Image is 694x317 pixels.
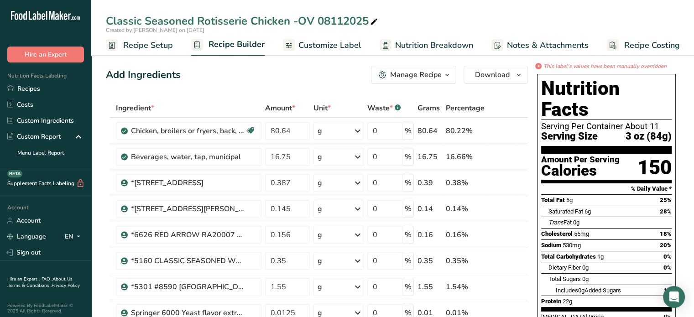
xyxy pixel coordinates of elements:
[390,69,442,80] div: Manage Recipe
[116,103,154,114] span: Ingredient
[265,103,295,114] span: Amount
[371,66,456,84] button: Manage Recipe
[318,203,322,214] div: g
[607,35,680,56] a: Recipe Costing
[131,281,245,292] div: *5301 #8590 [GEOGRAPHIC_DATA] WOG INJECT
[541,131,598,142] span: Serving Size
[417,177,442,188] div: 0.39
[417,103,440,114] span: Grams
[131,125,245,136] div: Chicken, broilers or fryers, back, meat and skin, raw
[131,177,245,188] div: *[STREET_ADDRESS]
[106,68,181,83] div: Add Ingredients
[548,275,581,282] span: Total Sugars
[209,38,265,51] span: Recipe Builder
[573,219,579,226] span: 0g
[7,132,61,141] div: Custom Report
[446,203,485,214] div: 0.14%
[8,282,52,289] a: Terms & Conditions .
[660,208,672,215] span: 28%
[417,125,442,136] div: 80.64
[417,229,442,240] div: 0.16
[395,39,473,52] span: Nutrition Breakdown
[563,298,572,305] span: 22g
[318,177,322,188] div: g
[464,66,528,84] button: Download
[624,39,680,52] span: Recipe Costing
[52,282,80,289] a: Privacy Policy
[446,229,485,240] div: 0.16%
[563,242,581,249] span: 530mg
[491,35,589,56] a: Notes & Attachments
[660,230,672,237] span: 18%
[42,276,52,282] a: FAQ .
[584,208,591,215] span: 6g
[541,242,561,249] span: Sodium
[298,39,361,52] span: Customize Label
[417,281,442,292] div: 1.55
[7,229,46,244] a: Language
[283,35,361,56] a: Customize Label
[578,287,584,294] span: 0g
[318,151,322,162] div: g
[660,197,672,203] span: 25%
[543,62,667,70] i: This label's values have been manually overridden
[380,35,473,56] a: Nutrition Breakdown
[663,253,672,260] span: 0%
[417,255,442,266] div: 0.35
[7,47,84,62] button: Hire an Expert
[541,298,561,305] span: Protein
[123,39,173,52] span: Recipe Setup
[446,125,485,136] div: 80.22%
[541,156,620,164] div: Amount Per Serving
[507,39,589,52] span: Notes & Attachments
[541,122,672,131] div: Serving Per Container About 11
[582,264,589,271] span: 0g
[574,230,589,237] span: 55mg
[475,69,510,80] span: Download
[566,197,573,203] span: 6g
[313,103,331,114] span: Unit
[663,286,685,308] div: Open Intercom Messenger
[106,26,204,34] span: Created by [PERSON_NAME] on [DATE]
[367,103,401,114] div: Waste
[556,287,621,294] span: Includes Added Sugars
[660,242,672,249] span: 20%
[637,156,672,180] div: 150
[541,253,596,260] span: Total Carbohydrates
[7,303,84,314] div: Powered By FoodLabelMaker © 2025 All Rights Reserved
[131,229,245,240] div: *6626 RED ARROW RA20007 5GL
[106,13,380,29] div: Classic Seasoned Rotisserie Chicken -OV 08112025
[106,35,173,56] a: Recipe Setup
[318,255,322,266] div: g
[446,255,485,266] div: 0.35%
[548,219,564,226] i: Trans
[548,264,581,271] span: Dietary Fiber
[626,131,672,142] span: 3 oz (84g)
[7,170,22,177] div: BETA
[446,281,485,292] div: 1.54%
[131,255,245,266] div: *5160 CLASSIC SEASONED WOG RUB 8622
[446,151,485,162] div: 16.66%
[191,34,265,56] a: Recipe Builder
[446,103,485,114] span: Percentage
[131,151,245,162] div: Beverages, water, tap, municipal
[541,230,573,237] span: Cholesterol
[318,229,322,240] div: g
[131,203,245,214] div: *[STREET_ADDRESS][PERSON_NAME] OSR2 Liquid
[7,276,40,282] a: Hire an Expert .
[541,197,565,203] span: Total Fat
[318,281,322,292] div: g
[582,275,589,282] span: 0g
[597,253,604,260] span: 1g
[548,208,583,215] span: Saturated Fat
[446,177,485,188] div: 0.38%
[541,164,620,177] div: Calories
[663,264,672,271] span: 0%
[541,183,672,194] section: % Daily Value *
[417,203,442,214] div: 0.14
[7,276,73,289] a: About Us .
[65,231,84,242] div: EN
[541,78,672,120] h1: Nutrition Facts
[318,125,322,136] div: g
[548,219,572,226] span: Fat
